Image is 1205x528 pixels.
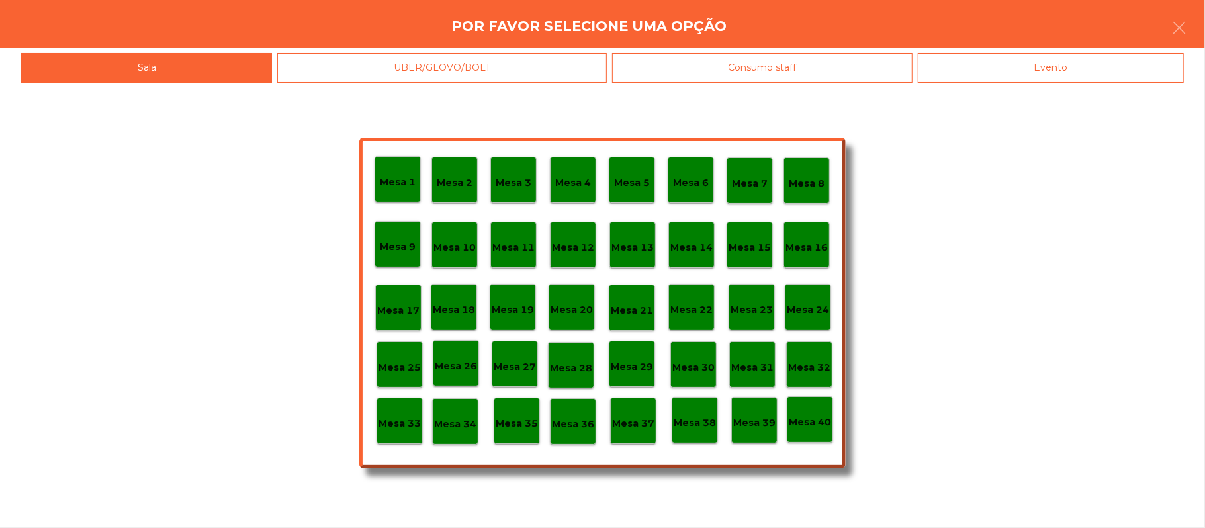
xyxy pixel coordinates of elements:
p: Mesa 26 [435,359,477,374]
p: Mesa 10 [433,240,476,255]
p: Mesa 8 [789,176,825,191]
p: Mesa 33 [379,416,421,431]
p: Mesa 35 [496,416,538,431]
p: Mesa 22 [670,302,713,318]
p: Mesa 40 [789,415,831,430]
p: Mesa 32 [788,360,830,375]
p: Mesa 2 [437,175,472,191]
p: Mesa 38 [674,416,716,431]
p: Mesa 1 [380,175,416,190]
p: Mesa 36 [552,417,594,432]
div: Sala [21,53,272,83]
p: Mesa 28 [550,361,592,376]
p: Mesa 20 [551,302,593,318]
p: Mesa 11 [492,240,535,255]
p: Mesa 9 [380,240,416,255]
p: Mesa 25 [379,360,421,375]
p: Mesa 16 [785,240,828,255]
div: Consumo staff [612,53,913,83]
p: Mesa 17 [377,303,420,318]
h4: Por favor selecione uma opção [452,17,727,36]
p: Mesa 21 [611,303,653,318]
p: Mesa 31 [731,360,774,375]
p: Mesa 39 [733,416,776,431]
p: Mesa 3 [496,175,531,191]
p: Mesa 34 [434,417,476,432]
p: Mesa 7 [732,176,768,191]
p: Mesa 18 [433,302,475,318]
p: Mesa 29 [611,359,653,374]
p: Mesa 4 [555,175,591,191]
p: Mesa 5 [614,175,650,191]
p: Mesa 30 [672,360,715,375]
p: Mesa 13 [611,240,654,255]
div: Evento [918,53,1184,83]
p: Mesa 37 [612,416,654,431]
p: Mesa 24 [787,302,829,318]
p: Mesa 27 [494,359,536,374]
p: Mesa 19 [492,302,534,318]
div: UBER/GLOVO/BOLT [277,53,606,83]
p: Mesa 14 [670,240,713,255]
p: Mesa 23 [731,302,773,318]
p: Mesa 15 [729,240,771,255]
p: Mesa 12 [552,240,594,255]
p: Mesa 6 [673,175,709,191]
